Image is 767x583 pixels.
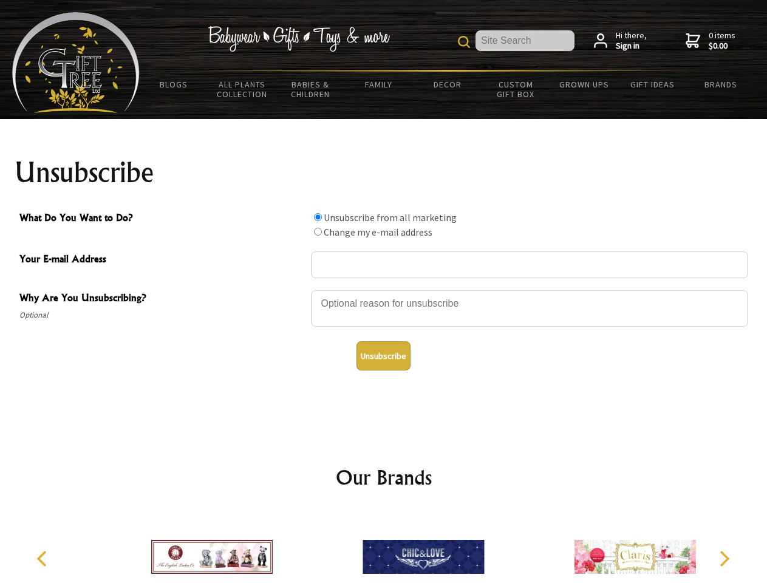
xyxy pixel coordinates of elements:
[686,30,735,52] a: 0 items$0.00
[314,213,322,221] input: What Do You Want to Do?
[19,290,305,308] span: Why Are You Unsubscribing?
[324,211,457,223] label: Unsubscribe from all marketing
[324,226,432,238] label: Change my e-mail address
[30,545,57,572] button: Previous
[345,72,414,97] a: Family
[618,72,687,97] a: Gift Ideas
[311,290,748,327] textarea: Why Are You Unsubscribing?
[711,545,737,572] button: Next
[709,30,735,52] span: 0 items
[616,41,647,52] strong: Sign in
[458,36,470,48] img: product search
[19,308,305,322] span: Optional
[19,210,305,228] span: What Do You Want to Do?
[413,72,482,97] a: Decor
[709,41,735,52] strong: $0.00
[550,72,618,97] a: Grown Ups
[15,158,753,187] h1: Unsubscribe
[594,30,647,52] a: Hi there,Sign in
[687,72,755,97] a: Brands
[24,463,743,492] h2: Our Brands
[276,72,345,107] a: Babies & Children
[311,251,748,278] input: Your E-mail Address
[140,72,208,97] a: BLOGS
[482,72,550,107] a: Custom Gift Box
[616,30,647,52] span: Hi there,
[208,26,390,52] img: Babywear - Gifts - Toys & more
[356,341,411,370] button: Unsubscribe
[476,30,574,51] input: Site Search
[19,251,305,269] span: Your E-mail Address
[12,12,140,113] img: Babyware - Gifts - Toys and more...
[314,228,322,236] input: What Do You Want to Do?
[208,72,277,107] a: All Plants Collection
